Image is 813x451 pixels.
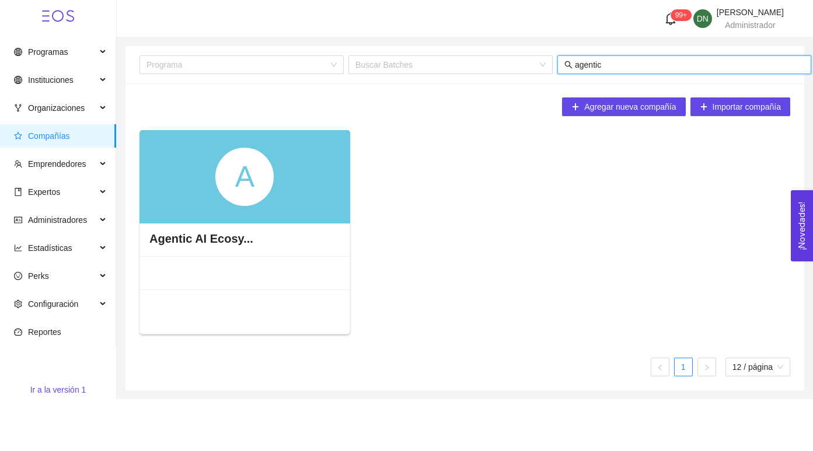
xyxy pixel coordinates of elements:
[30,383,86,396] span: Ir a la versión 1
[14,216,22,224] span: idcard
[14,272,22,280] span: smile
[28,103,85,113] span: Organizaciones
[664,12,677,25] span: bell
[791,190,813,261] button: Open Feedback Widget
[28,215,87,225] span: Administradores
[14,48,22,56] span: global
[651,358,669,376] li: Página anterior
[657,364,664,371] span: left
[671,9,692,21] sup: 521
[28,47,68,57] span: Programas
[28,159,86,169] span: Emprendedores
[28,299,78,309] span: Configuración
[28,327,61,337] span: Reportes
[697,358,716,376] button: right
[28,131,70,141] span: Compañías
[149,230,253,247] h4: Agentic AI Ecosy...
[14,104,22,112] span: fork
[562,97,685,116] button: plusAgregar nueva compañía
[675,358,692,376] a: 1
[14,160,22,168] span: team
[14,300,22,308] span: setting
[690,97,791,116] button: plusImportar compañía
[28,187,60,197] span: Expertos
[28,243,72,253] span: Estadísticas
[584,100,676,113] span: Agregar nueva compañía
[703,364,710,371] span: right
[700,103,708,112] span: plus
[725,20,775,30] span: Administrador
[571,103,580,112] span: plus
[713,100,781,113] span: Importar compañía
[674,358,693,376] li: 1
[717,8,784,17] span: [PERSON_NAME]
[732,358,783,376] span: 12 / página
[28,75,74,85] span: Instituciones
[575,58,804,71] input: Buscar
[14,328,22,336] span: dashboard
[215,148,274,206] div: A
[651,358,669,376] button: left
[564,61,573,69] span: search
[725,358,790,376] div: tamaño de página
[697,9,709,28] span: DN
[28,271,49,281] span: Perks
[697,358,716,376] li: Página siguiente
[14,132,22,140] span: star
[14,244,22,252] span: line-chart
[14,76,22,84] span: global
[30,380,87,399] button: Ir a la versión 1
[14,188,22,196] span: book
